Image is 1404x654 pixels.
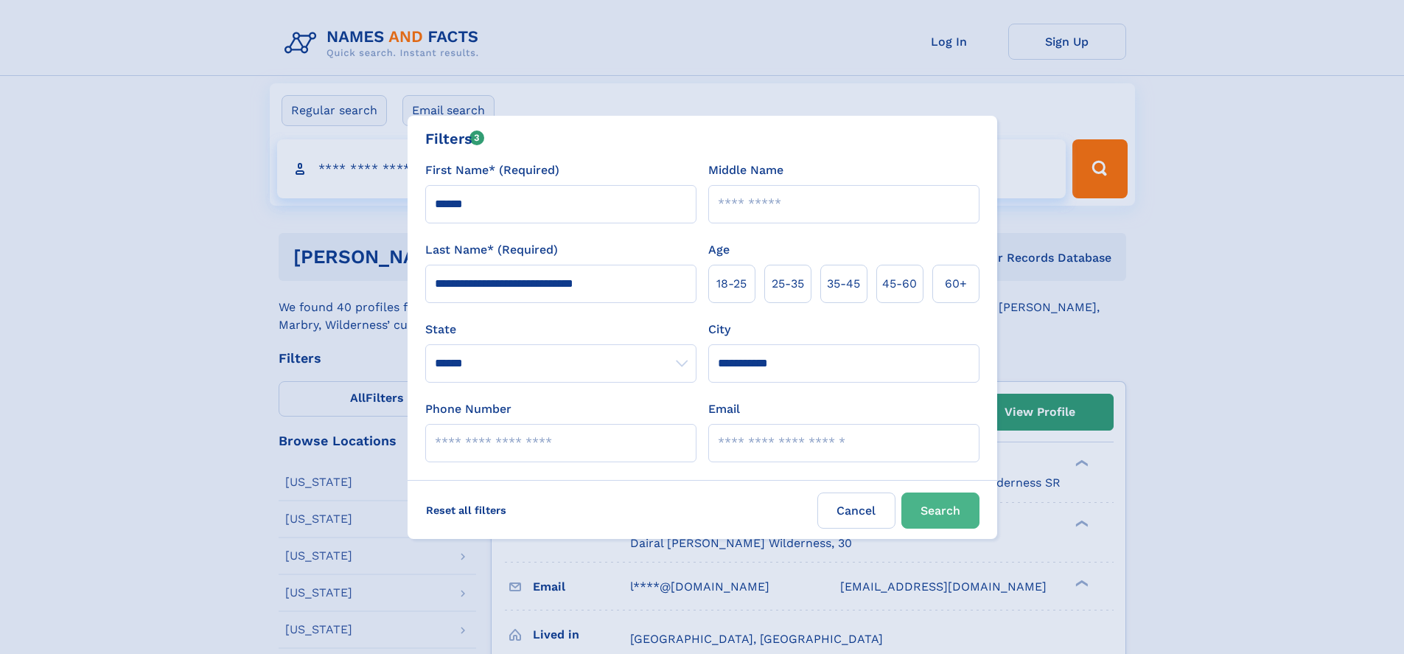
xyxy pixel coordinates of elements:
[425,241,558,259] label: Last Name* (Required)
[416,493,516,528] label: Reset all filters
[425,400,511,418] label: Phone Number
[708,400,740,418] label: Email
[708,321,730,338] label: City
[708,161,783,179] label: Middle Name
[882,275,917,293] span: 45‑60
[425,321,696,338] label: State
[425,128,485,150] div: Filters
[827,275,860,293] span: 35‑45
[708,241,730,259] label: Age
[716,275,747,293] span: 18‑25
[425,161,559,179] label: First Name* (Required)
[901,493,979,529] button: Search
[817,493,895,529] label: Cancel
[772,275,804,293] span: 25‑35
[945,275,967,293] span: 60+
